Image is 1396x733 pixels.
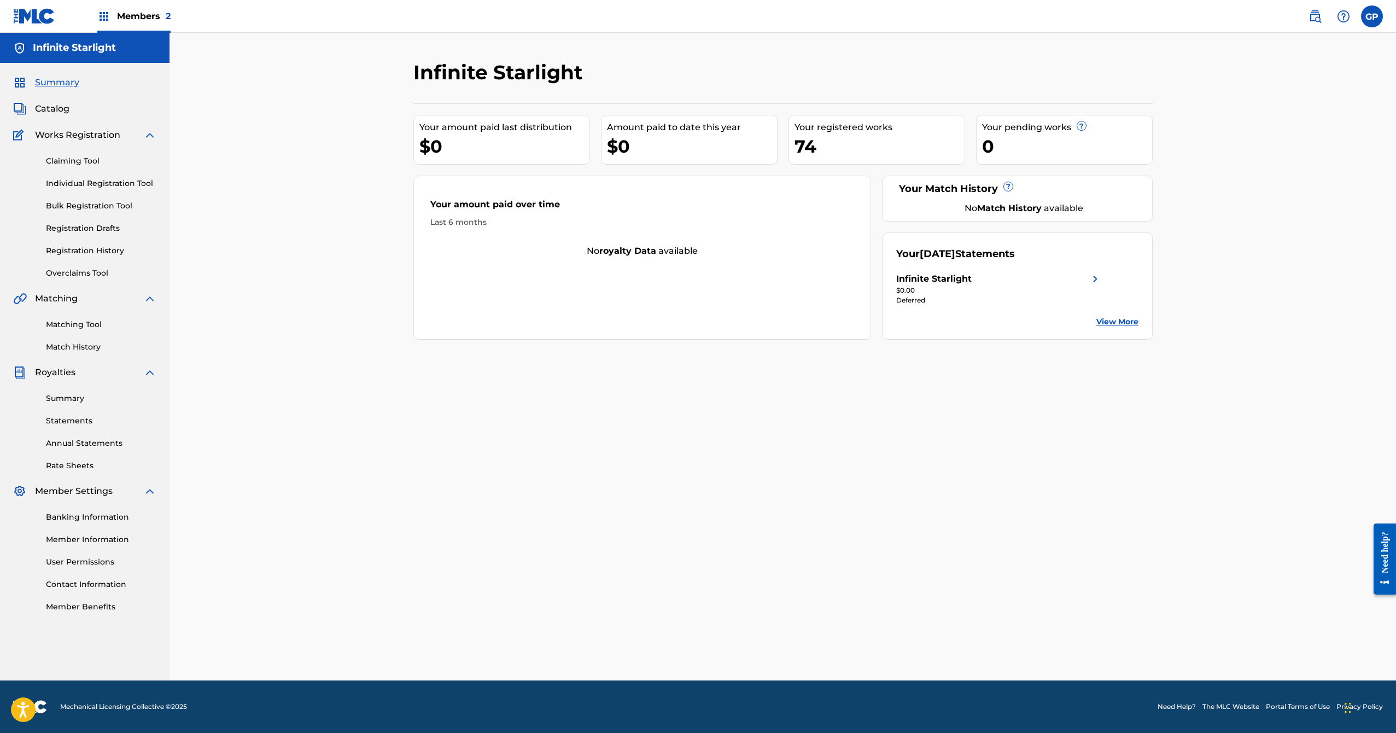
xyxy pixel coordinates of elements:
img: Catalog [13,102,26,115]
a: Individual Registration Tool [46,178,156,189]
div: Amount paid to date this year [607,121,777,134]
span: Summary [35,76,79,89]
img: Royalties [13,366,26,379]
div: Your amount paid over time [430,198,855,217]
a: Registration Drafts [46,223,156,234]
span: ? [1077,121,1086,130]
a: Matching Tool [46,319,156,330]
div: Your registered works [795,121,965,134]
a: Member Benefits [46,601,156,613]
img: logo [13,700,47,713]
div: Your Match History [896,182,1138,196]
a: Banking Information [46,511,156,523]
img: expand [143,366,156,379]
a: Public Search [1304,5,1326,27]
img: Member Settings [13,485,26,498]
img: Accounts [13,42,26,55]
a: Summary [46,393,156,404]
div: Infinite Starlight [896,272,972,286]
a: Overclaims Tool [46,267,156,279]
img: right chevron icon [1089,272,1102,286]
img: help [1337,10,1350,23]
div: No available [910,202,1138,215]
a: CatalogCatalog [13,102,69,115]
a: Portal Terms of Use [1266,702,1330,712]
div: 0 [982,134,1152,159]
a: The MLC Website [1202,702,1259,712]
div: No available [414,245,871,258]
span: Catalog [35,102,69,115]
div: User Menu [1361,5,1383,27]
img: search [1309,10,1322,23]
a: Claiming Tool [46,155,156,167]
span: Works Registration [35,129,120,142]
a: Rate Sheets [46,460,156,472]
span: Royalties [35,366,75,379]
span: Mechanical Licensing Collective © 2025 [60,702,187,712]
a: Registration History [46,245,156,257]
span: 2 [166,11,171,21]
div: Drag [1345,691,1351,724]
div: Deferred [896,295,1102,305]
div: $0 [607,134,777,159]
div: $0.00 [896,286,1102,295]
img: Summary [13,76,26,89]
div: Your Statements [896,247,1015,261]
a: Annual Statements [46,438,156,449]
a: Bulk Registration Tool [46,200,156,212]
a: Infinite Starlightright chevron icon$0.00Deferred [896,272,1102,305]
strong: Match History [977,203,1042,213]
div: Last 6 months [430,217,855,228]
img: MLC Logo [13,8,55,24]
h5: Infinite Starlight [33,42,116,54]
a: Need Help? [1158,702,1196,712]
a: View More [1096,316,1138,328]
div: Help [1333,5,1354,27]
iframe: Resource Center [1365,514,1396,604]
iframe: Chat Widget [1341,680,1396,733]
img: Matching [13,292,27,305]
a: Statements [46,415,156,427]
div: Your pending works [982,121,1152,134]
a: User Permissions [46,556,156,568]
span: Matching [35,292,78,305]
span: Member Settings [35,485,113,498]
img: expand [143,292,156,305]
a: SummarySummary [13,76,79,89]
img: Top Rightsholders [97,10,110,23]
img: expand [143,485,156,498]
a: Member Information [46,534,156,545]
h2: Infinite Starlight [413,60,588,85]
a: Contact Information [46,579,156,590]
img: expand [143,129,156,142]
img: Works Registration [13,129,27,142]
span: [DATE] [920,248,955,260]
a: Privacy Policy [1336,702,1383,712]
span: ? [1004,182,1013,191]
div: Your amount paid last distribution [419,121,589,134]
a: Match History [46,341,156,353]
div: $0 [419,134,589,159]
div: 74 [795,134,965,159]
span: Members [117,10,171,22]
strong: royalty data [599,246,656,256]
